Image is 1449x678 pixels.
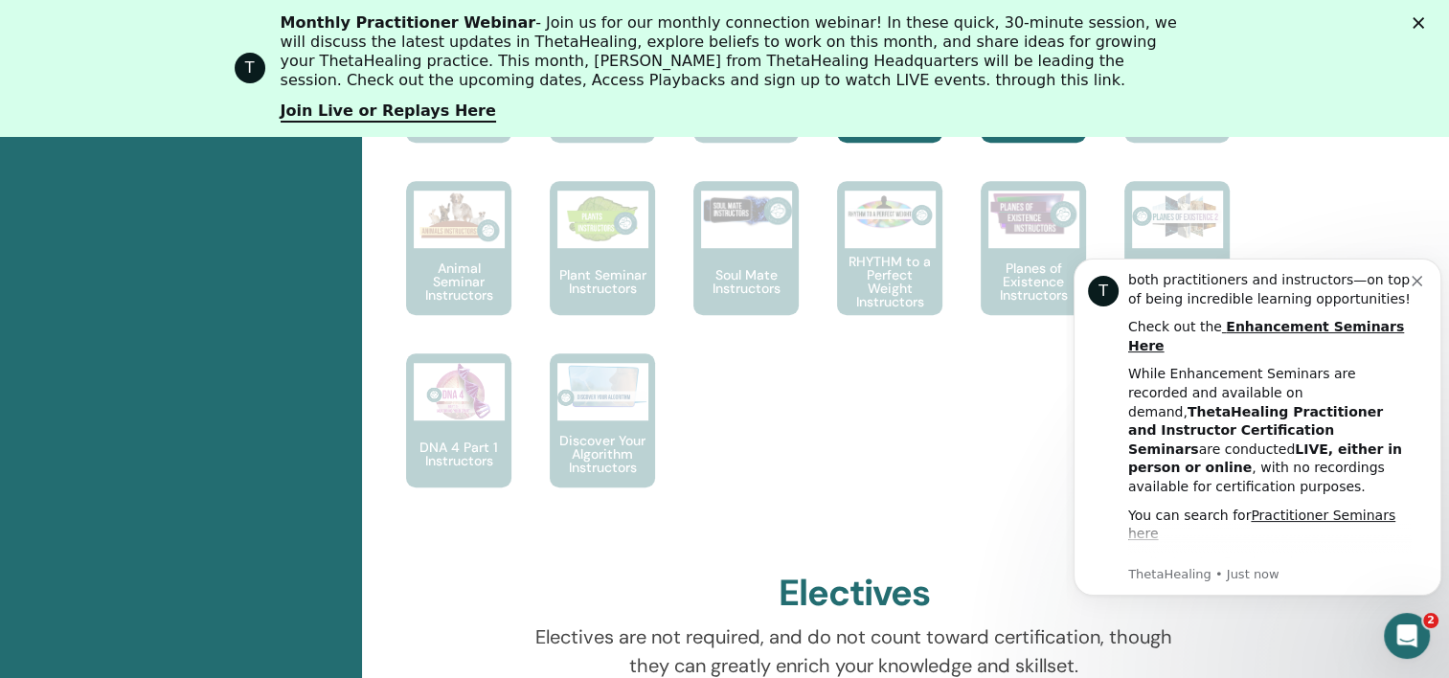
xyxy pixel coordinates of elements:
img: Planes of Existence 2 Instructors [1132,191,1223,241]
img: Discover Your Algorithm Instructors [557,363,648,409]
p: Soul Mate Instructors [693,268,799,295]
a: Planes of Existence Instructors Planes of Existence Instructors [981,181,1086,353]
p: DNA 4 Part 1 Instructors [406,441,511,467]
b: Monthly Practitioner Webinar [281,13,536,32]
p: Discover Your Algorithm Instructors [550,434,655,474]
a: Animal Seminar Instructors Animal Seminar Instructors [406,181,511,353]
a: RHYTHM to a Perfect Weight Instructors RHYTHM to a Perfect Weight Instructors [837,181,942,353]
a: DNA 4 Part 1 Instructors DNA 4 Part 1 Instructors [406,353,511,526]
p: Animal Seminar Instructors [406,261,511,302]
img: Soul Mate Instructors [701,191,792,231]
a: Discover Your Algorithm Instructors Discover Your Algorithm Instructors [550,353,655,526]
iframe: Intercom notifications message [1066,230,1449,626]
span: 2 [1423,613,1438,628]
p: Plant Seminar Instructors [550,268,655,295]
iframe: Intercom live chat [1384,613,1430,659]
a: Plant Seminar Instructors Plant Seminar Instructors [550,181,655,353]
div: Close [1413,17,1432,29]
img: DNA 4 Part 1 Instructors [414,363,505,420]
img: Plant Seminar Instructors [557,191,648,248]
p: Planes of Existence Instructors [981,261,1086,302]
a: Join Live or Replays Here [281,102,496,123]
div: - Join us for our monthly connection webinar! In these quick, 30-minute session, we will discuss ... [281,13,1185,90]
h2: Electives [779,572,930,616]
a: Planes of Existence 2 Instructors Planes of Existence 2 Instructors [1124,181,1230,353]
img: RHYTHM to a Perfect Weight Instructors [845,191,936,236]
img: Animal Seminar Instructors [414,191,505,248]
div: Profile image for ThetaHealing [235,53,265,83]
img: Planes of Existence Instructors [988,191,1079,237]
p: You and Your Significant Other Instructors [837,82,942,136]
a: Soul Mate Instructors Soul Mate Instructors [693,181,799,353]
p: RHYTHM to a Perfect Weight Instructors [837,255,942,308]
